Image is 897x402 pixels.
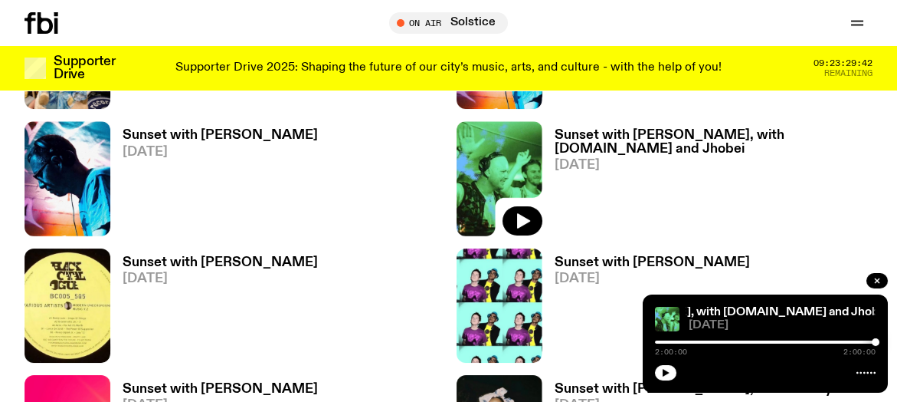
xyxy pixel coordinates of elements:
span: [DATE] [123,146,318,159]
h3: Sunset with [PERSON_NAME] [123,256,318,269]
span: 09:23:29:42 [814,59,872,68]
span: Remaining [824,69,872,77]
span: [DATE] [555,159,873,172]
h3: Sunset with [PERSON_NAME], with [DOMAIN_NAME] and Jhobei [555,129,873,155]
h3: Sunset with [PERSON_NAME] [123,383,318,396]
span: 2:00:00 [843,348,876,356]
button: On AirSolstice [389,12,508,34]
a: Sunset with [PERSON_NAME][DATE] [110,256,318,363]
a: Sunset with [PERSON_NAME], with [DOMAIN_NAME] and Jhobei [521,306,889,318]
span: 2:00:00 [655,348,687,356]
p: Supporter Drive 2025: Shaping the future of our city’s music, arts, and culture - with the help o... [175,61,722,75]
img: Simon Caldwell stands side on, looking downwards. He has headphones on. Behind him is a brightly ... [25,121,110,236]
a: Sunset with [PERSON_NAME][DATE] [110,129,318,236]
h3: Supporter Drive [54,55,115,81]
span: [DATE] [689,320,876,331]
h3: Sunset with [PERSON_NAME], with Claddy [555,383,832,396]
h3: Sunset with [PERSON_NAME] [123,129,318,142]
span: [DATE] [555,272,750,285]
h3: Sunset with [PERSON_NAME] [555,256,750,269]
a: Sunset with [PERSON_NAME][DATE] [542,256,750,363]
span: [DATE] [123,272,318,285]
a: Sunset with [PERSON_NAME], with [DOMAIN_NAME] and Jhobei[DATE] [542,129,873,236]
